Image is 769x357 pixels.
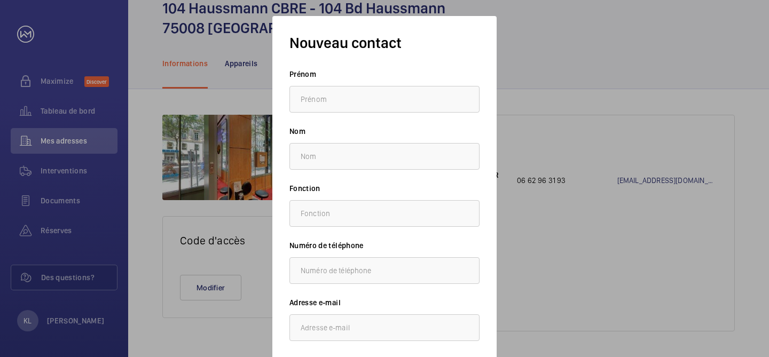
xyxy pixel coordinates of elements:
label: Adresse e-mail [289,297,480,308]
label: Nom [289,126,480,137]
label: Prénom [289,69,480,80]
label: Fonction [289,183,480,194]
label: Numéro de téléphone [289,240,480,251]
input: Fonction [289,200,480,227]
input: Numéro de téléphone [289,257,480,284]
input: Prénom [289,86,480,113]
h3: Nouveau contact [289,33,480,53]
input: Nom [289,143,480,170]
input: Adresse e-mail [289,314,480,341]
